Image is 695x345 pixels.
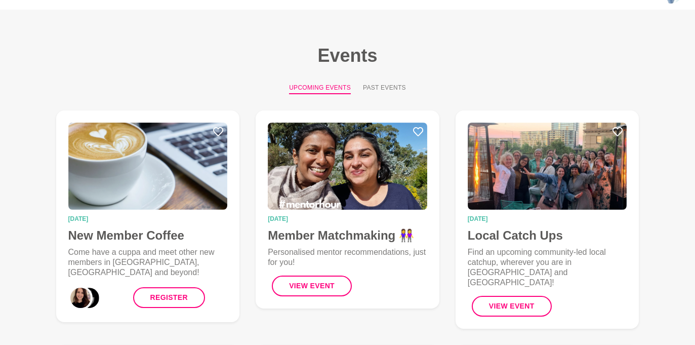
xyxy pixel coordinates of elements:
[472,296,552,317] button: View Event
[289,83,351,94] button: Upcoming Events
[468,123,627,210] img: Local Catch Ups
[268,228,427,243] h4: Member Matchmaking 👭
[468,228,627,243] h4: Local Catch Ups
[56,110,240,322] a: New Member Coffee[DATE]New Member CoffeeCome have a cuppa and meet other new members in [GEOGRAPH...
[68,123,228,210] img: New Member Coffee
[68,286,93,310] div: 0_Ali Adey
[268,123,427,210] img: Member Matchmaking 👭
[468,247,627,288] p: Find an upcoming community-led local catchup, wherever you are in [GEOGRAPHIC_DATA] and [GEOGRAPH...
[272,276,352,296] button: View Event
[363,83,406,94] button: Past Events
[68,247,228,278] p: Come have a cuppa and meet other new members in [GEOGRAPHIC_DATA], [GEOGRAPHIC_DATA] and beyond!
[133,287,205,308] a: Register
[68,228,228,243] h4: New Member Coffee
[76,286,101,310] div: 1_Donna English
[268,247,427,267] p: Personalised mentor recommendations, just for you!
[68,216,228,222] time: [DATE]
[468,216,627,222] time: [DATE]
[256,110,439,309] a: Member Matchmaking 👭[DATE]Member Matchmaking 👭Personalised mentor recommendations, just for you!V...
[268,216,427,222] time: [DATE]
[40,44,656,67] h1: Events
[456,110,639,329] a: Local Catch Ups[DATE]Local Catch UpsFind an upcoming community-led local catchup, wherever you ar...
